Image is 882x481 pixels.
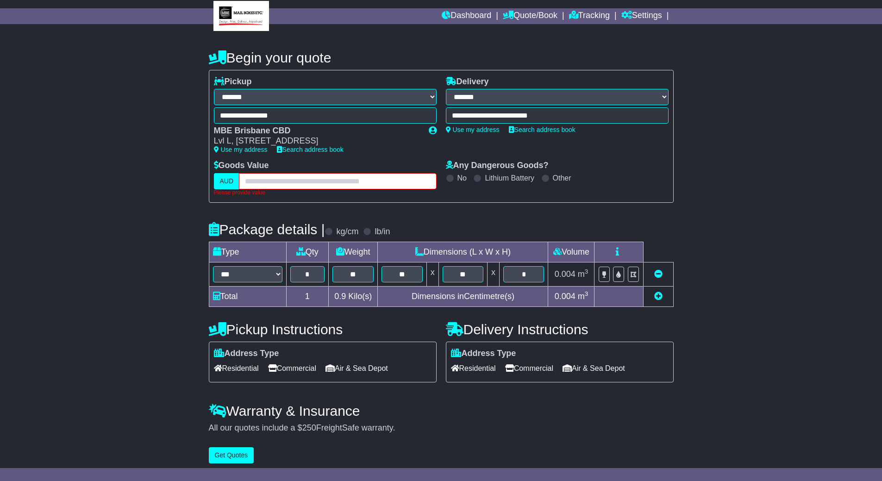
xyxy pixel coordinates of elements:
span: Air & Sea Depot [325,361,388,375]
td: Weight [329,242,378,262]
span: m [578,269,588,279]
a: Remove this item [654,269,663,279]
a: Tracking [569,8,610,24]
div: All our quotes include a $ FreightSafe warranty. [209,423,674,433]
label: Address Type [451,349,516,359]
label: lb/in [375,227,390,237]
td: Dimensions in Centimetre(s) [378,287,548,307]
td: Qty [286,242,329,262]
a: Add new item [654,292,663,301]
div: Lvl L, [STREET_ADDRESS] [214,136,419,146]
img: MBE Brisbane CBD [213,1,269,31]
td: Total [209,287,286,307]
span: 0.004 [555,269,575,279]
button: Get Quotes [209,447,254,463]
label: AUD [214,173,240,189]
label: Pickup [214,77,252,87]
span: 0.004 [555,292,575,301]
label: Any Dangerous Goods? [446,161,549,171]
div: Please provide value [214,189,437,196]
h4: Package details | [209,222,325,237]
span: Air & Sea Depot [563,361,625,375]
label: No [457,174,467,182]
a: Use my address [214,146,268,153]
a: Settings [621,8,662,24]
td: x [426,262,438,287]
label: kg/cm [336,227,358,237]
div: MBE Brisbane CBD [214,126,419,136]
a: Search address book [277,146,344,153]
a: Search address book [509,126,575,133]
label: Delivery [446,77,489,87]
td: 1 [286,287,329,307]
h4: Delivery Instructions [446,322,674,337]
a: Dashboard [442,8,491,24]
sup: 3 [585,268,588,275]
td: x [488,262,500,287]
span: 0.9 [334,292,346,301]
td: Volume [548,242,594,262]
label: Address Type [214,349,279,359]
span: Residential [214,361,259,375]
sup: 3 [585,290,588,297]
span: m [578,292,588,301]
span: 250 [302,423,316,432]
a: Use my address [446,126,500,133]
span: Commercial [268,361,316,375]
a: Quote/Book [503,8,557,24]
span: Commercial [505,361,553,375]
td: Dimensions (L x W x H) [378,242,548,262]
label: Goods Value [214,161,269,171]
h4: Pickup Instructions [209,322,437,337]
td: Kilo(s) [329,287,378,307]
h4: Begin your quote [209,50,674,65]
label: Other [553,174,571,182]
h4: Warranty & Insurance [209,403,674,419]
label: Lithium Battery [485,174,534,182]
td: Type [209,242,286,262]
span: Residential [451,361,496,375]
